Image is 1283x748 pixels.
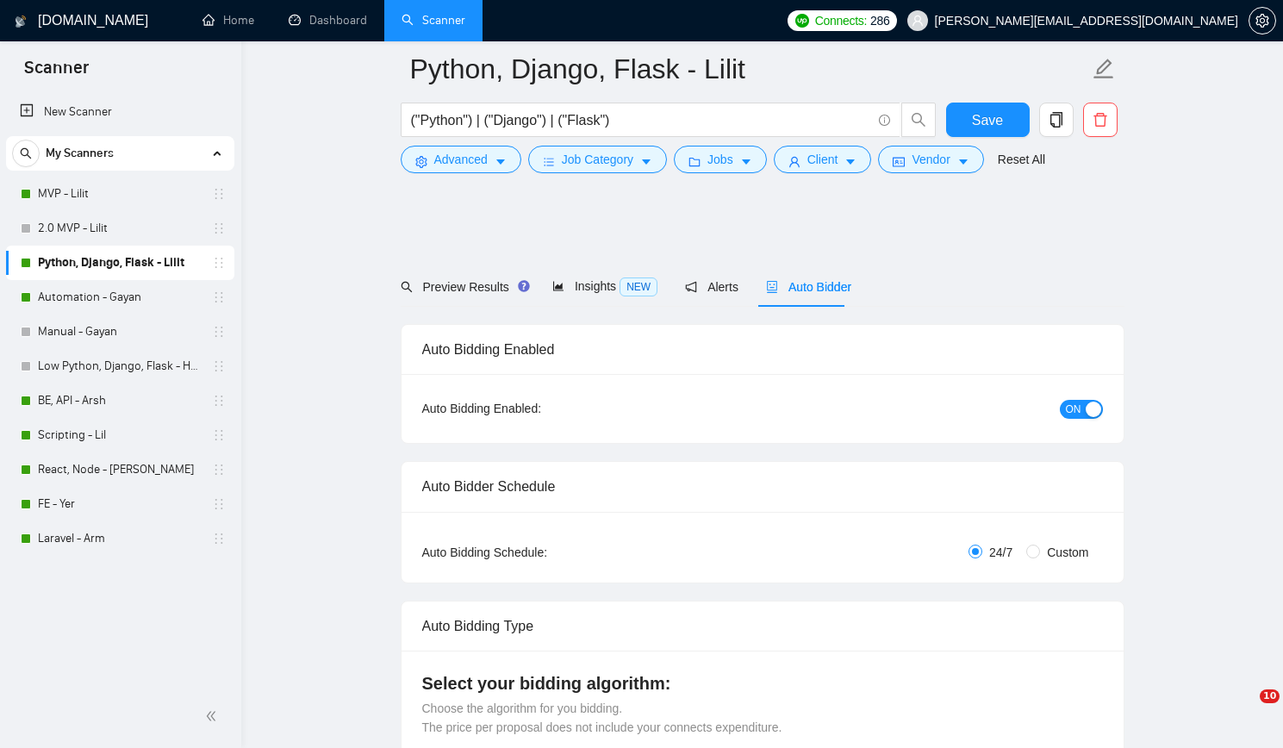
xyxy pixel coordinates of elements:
a: React, Node - [PERSON_NAME] [38,452,202,487]
span: area-chart [552,280,564,292]
span: caret-down [844,155,856,168]
span: robot [766,281,778,293]
span: holder [212,187,226,201]
span: Alerts [685,280,738,294]
div: Auto Bidding Enabled: [422,399,649,418]
button: barsJob Categorycaret-down [528,146,667,173]
span: holder [212,394,226,408]
span: Insights [552,279,657,293]
a: Reset All [998,150,1045,169]
span: info-circle [879,115,890,126]
a: Python, Django, Flask - Lilit [38,246,202,280]
span: user [788,155,800,168]
button: search [12,140,40,167]
a: Low Python, Django, Flask - Hayk [38,349,202,383]
img: logo [15,8,27,35]
span: Choose the algorithm for you bidding. The price per proposal does not include your connects expen... [422,701,782,734]
h4: Select your bidding algorithm: [422,671,1103,695]
span: holder [212,428,226,442]
div: Tooltip anchor [516,278,532,294]
li: My Scanners [6,136,234,556]
span: bars [543,155,555,168]
button: delete [1083,103,1118,137]
a: FE - Yer [38,487,202,521]
button: Save [946,103,1030,137]
a: Laravel - Arm [38,521,202,556]
span: holder [212,463,226,477]
span: caret-down [495,155,507,168]
span: double-left [205,707,222,725]
div: Auto Bidding Type [422,602,1103,651]
span: Job Category [562,150,633,169]
input: Scanner name... [410,47,1089,90]
span: search [401,281,413,293]
span: Save [972,109,1003,131]
button: copy [1039,103,1074,137]
button: userClientcaret-down [774,146,872,173]
span: search [13,147,39,159]
span: NEW [620,277,657,296]
span: holder [212,359,226,373]
span: My Scanners [46,136,114,171]
span: Auto Bidder [766,280,851,294]
span: ON [1066,400,1081,419]
span: 10 [1260,689,1280,703]
span: copy [1040,112,1073,128]
a: BE, API - Arsh [38,383,202,418]
span: idcard [893,155,905,168]
span: holder [212,256,226,270]
span: caret-down [640,155,652,168]
span: caret-down [740,155,752,168]
button: idcardVendorcaret-down [878,146,983,173]
span: delete [1084,112,1117,128]
span: user [912,15,924,27]
span: holder [212,325,226,339]
a: Automation - Gayan [38,280,202,315]
span: Jobs [707,150,733,169]
div: Auto Bidding Schedule: [422,543,649,562]
span: Preview Results [401,280,525,294]
button: folderJobscaret-down [674,146,767,173]
span: setting [1249,14,1275,28]
a: Manual - Gayan [38,315,202,349]
a: MVP - Lilit [38,177,202,211]
a: setting [1249,14,1276,28]
span: Advanced [434,150,488,169]
span: Vendor [912,150,950,169]
a: homeHome [202,13,254,28]
span: notification [685,281,697,293]
div: Auto Bidder Schedule [422,462,1103,511]
span: search [902,112,935,128]
span: 24/7 [982,543,1019,562]
a: New Scanner [20,95,221,129]
a: 2.0 MVP - Lilit [38,211,202,246]
span: holder [212,221,226,235]
span: Scanner [10,55,103,91]
div: Auto Bidding Enabled [422,325,1103,374]
input: Search Freelance Jobs... [411,109,871,131]
span: Connects: [815,11,867,30]
span: holder [212,497,226,511]
span: edit [1093,58,1115,80]
span: folder [688,155,701,168]
span: holder [212,290,226,304]
span: holder [212,532,226,545]
li: New Scanner [6,95,234,129]
span: caret-down [957,155,969,168]
button: search [901,103,936,137]
a: Scripting - Lil [38,418,202,452]
span: setting [415,155,427,168]
span: Client [807,150,838,169]
a: dashboardDashboard [289,13,367,28]
img: upwork-logo.png [795,14,809,28]
iframe: Intercom live chat [1224,689,1266,731]
button: settingAdvancedcaret-down [401,146,521,173]
a: searchScanner [402,13,465,28]
span: Custom [1040,543,1095,562]
span: 286 [870,11,889,30]
button: setting [1249,7,1276,34]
